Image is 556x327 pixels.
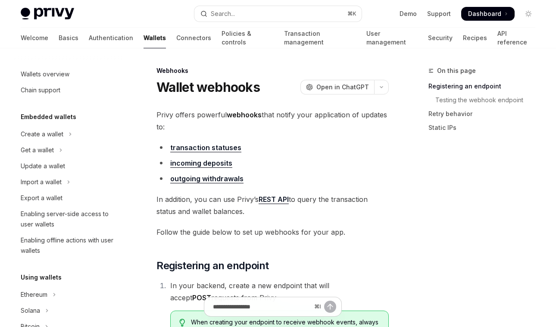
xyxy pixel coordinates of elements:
a: Chain support [14,82,124,98]
a: Registering an endpoint [428,79,542,93]
a: User management [366,28,418,48]
a: Policies & controls [222,28,274,48]
img: light logo [21,8,74,20]
a: REST API [259,195,289,204]
div: Import a wallet [21,177,62,187]
strong: POST [192,293,211,302]
div: Enabling offline actions with user wallets [21,235,119,256]
a: Enabling server-side access to user wallets [14,206,124,232]
a: Transaction management [284,28,356,48]
button: Toggle Create a wallet section [14,126,124,142]
span: In your backend, create a new endpoint that will accept requests from Privy [170,281,329,302]
span: Open in ChatGPT [316,83,369,91]
span: In addition, you can use Privy’s to query the transaction status and wallet balances. [156,193,389,217]
div: Get a wallet [21,145,54,155]
span: Registering an endpoint [156,259,269,273]
a: Wallets [144,28,166,48]
a: Wallets overview [14,66,124,82]
span: Follow the guide below to set up webhooks for your app. [156,226,389,238]
a: Support [427,9,451,18]
div: Solana [21,305,40,316]
h5: Embedded wallets [21,112,76,122]
a: Dashboard [461,7,515,21]
a: Security [428,28,453,48]
a: Update a wallet [14,158,124,174]
button: Toggle Ethereum section [14,287,124,302]
a: Connectors [176,28,211,48]
span: Dashboard [468,9,501,18]
a: Welcome [21,28,48,48]
h5: Using wallets [21,272,62,283]
div: Wallets overview [21,69,69,79]
div: Search... [211,9,235,19]
a: Testing the webhook endpoint [428,93,542,107]
button: Toggle Get a wallet section [14,142,124,158]
button: Open search [194,6,361,22]
a: Enabling offline actions with user wallets [14,233,124,258]
h1: Wallet webhooks [156,79,260,95]
a: Authentication [89,28,133,48]
span: On this page [437,66,476,76]
span: Privy offers powerful that notify your application of updates to: [156,109,389,133]
a: transaction statuses [170,143,241,152]
a: Basics [59,28,78,48]
div: Webhooks [156,66,389,75]
a: Retry behavior [428,107,542,121]
div: Create a wallet [21,129,63,139]
span: ⌘ K [347,10,356,17]
button: Send message [324,301,336,313]
button: Toggle Solana section [14,303,124,318]
a: incoming deposits [170,159,232,168]
a: Export a wallet [14,190,124,206]
div: Update a wallet [21,161,65,171]
a: outgoing withdrawals [170,174,244,183]
a: Static IPs [428,121,542,135]
div: Ethereum [21,289,47,300]
strong: webhooks [227,110,262,119]
a: Recipes [463,28,487,48]
div: Chain support [21,85,60,95]
div: Export a wallet [21,193,62,203]
button: Toggle dark mode [522,7,535,21]
button: Toggle Import a wallet section [14,174,124,190]
a: Demo [400,9,417,18]
a: API reference [497,28,535,48]
div: Enabling server-side access to user wallets [21,209,119,230]
button: Open in ChatGPT [300,80,374,94]
input: Ask a question... [213,297,311,316]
